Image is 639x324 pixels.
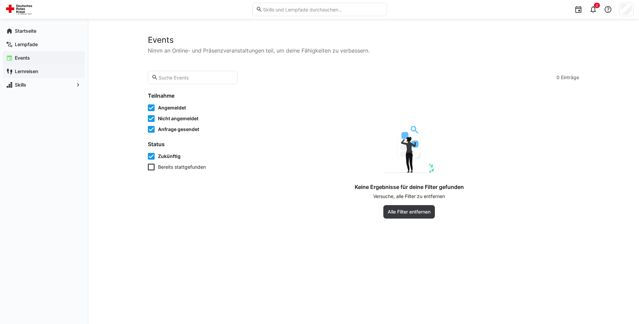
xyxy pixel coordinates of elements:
[561,74,579,81] span: Einträge
[158,74,234,80] input: Suche Events
[158,126,199,133] span: Anfrage gesendet
[383,205,435,219] button: Alle Filter entfernen
[148,35,579,45] h2: Events
[148,92,231,99] h4: Teilnahme
[355,184,464,190] h4: Keine Ergebnisse für deine Filter gefunden
[262,6,383,12] input: Skills und Lernpfade durchsuchen…
[556,74,560,81] span: 0
[158,104,186,111] span: Angemeldet
[158,164,206,170] span: Bereits stattgefunden
[158,153,181,160] span: Zukünftig
[373,193,445,200] p: Versuche, alle Filter zu entfernen
[158,115,198,122] span: Nicht angemeldet
[148,141,231,148] h4: Status
[387,208,432,215] span: Alle Filter entfernen
[596,3,598,7] span: 2
[148,46,579,55] p: Nimm an Online- und Präsenzveranstaltungen teil, um deine Fähigkeiten zu verbessern.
